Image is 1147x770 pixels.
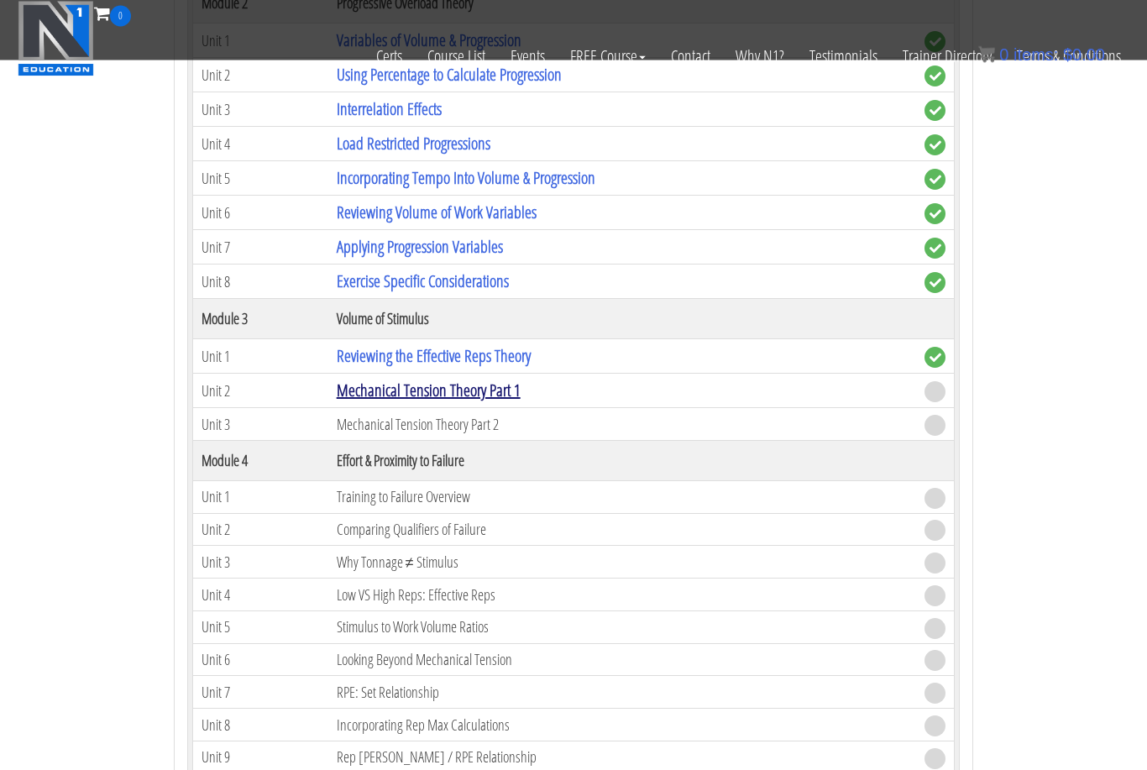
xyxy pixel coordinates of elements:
td: Unit 8 [193,265,328,300]
span: complete [924,101,945,122]
td: Unit 2 [193,514,328,547]
span: complete [924,204,945,225]
td: Comparing Qualifiers of Failure [328,514,916,547]
td: Unit 3 [193,93,328,128]
td: Unit 4 [193,128,328,162]
a: Reviewing the Effective Reps Theory [337,345,531,368]
a: Load Restricted Progressions [337,133,490,155]
th: Module 4 [193,442,328,482]
td: Stimulus to Work Volume Ratios [328,611,916,644]
td: Low VS High Reps: Effective Reps [328,579,916,612]
td: Why Tonnage ≠ Stimulus [328,547,916,579]
span: complete [924,348,945,369]
bdi: 0.00 [1063,45,1105,64]
span: 0 [999,45,1008,64]
a: Testimonials [797,27,890,86]
td: Looking Beyond Mechanical Tension [328,644,916,677]
a: Mechanical Tension Theory Part 1 [337,380,521,402]
td: Mechanical Tension Theory Part 2 [328,409,916,442]
img: n1-education [18,1,94,76]
a: Terms & Conditions [1004,27,1134,86]
span: complete [924,238,945,259]
a: Course List [415,27,498,86]
a: Contact [658,27,723,86]
td: Unit 3 [193,547,328,579]
td: Unit 5 [193,162,328,196]
td: Unit 4 [193,579,328,612]
td: Unit 1 [193,340,328,375]
span: complete [924,135,945,156]
a: Events [498,27,558,86]
a: Why N1? [723,27,797,86]
td: Unit 3 [193,409,328,442]
th: Volume of Stimulus [328,300,916,340]
td: Unit 6 [193,196,328,231]
a: FREE Course [558,27,658,86]
a: 0 [94,2,131,24]
span: 0 [110,6,131,27]
th: Module 3 [193,300,328,340]
a: Interrelation Effects [337,98,442,121]
td: Unit 7 [193,231,328,265]
td: Unit 6 [193,644,328,677]
a: Trainer Directory [890,27,1004,86]
td: Unit 7 [193,677,328,710]
td: Incorporating Rep Max Calculations [328,710,916,742]
td: RPE: Set Relationship [328,677,916,710]
td: Unit 2 [193,375,328,409]
a: Reviewing Volume of Work Variables [337,202,537,224]
a: 0 items: $0.00 [978,45,1105,64]
a: Applying Progression Variables [337,236,503,259]
a: Incorporating Tempo Into Volume & Progression [337,167,595,190]
span: items: [1013,45,1058,64]
td: Unit 1 [193,482,328,515]
td: Unit 8 [193,710,328,742]
img: icon11.png [978,46,995,63]
td: Training to Failure Overview [328,482,916,515]
span: $ [1063,45,1072,64]
a: Exercise Specific Considerations [337,270,509,293]
a: Certs [364,27,415,86]
span: complete [924,170,945,191]
td: Unit 5 [193,611,328,644]
th: Effort & Proximity to Failure [328,442,916,482]
span: complete [924,273,945,294]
